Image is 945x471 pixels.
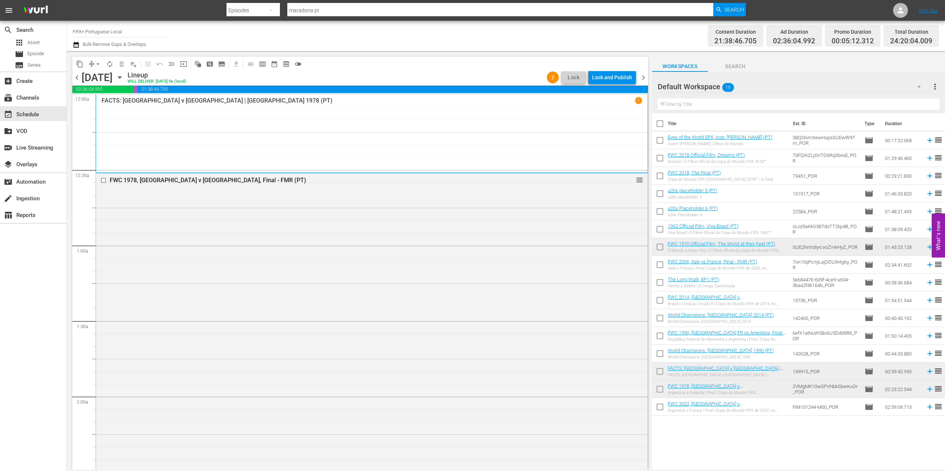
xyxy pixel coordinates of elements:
div: Ícone: [PERSON_NAME] | Olhos do Mundo [668,141,772,146]
svg: Add to Schedule [926,190,934,198]
span: Remove Gaps & Overlaps [86,58,104,70]
span: Episode [865,171,873,180]
span: pageview_outlined [206,60,214,68]
svg: Add to Schedule [926,136,934,144]
td: 2VMgMK10wSPVNbkSbwKuOr_POR [790,380,862,398]
td: 73451_POR [790,167,862,185]
span: Loop Content [104,58,116,70]
a: u20s Placeholder 6 (PT) [668,206,718,211]
span: Episode [865,402,873,411]
span: Episode [865,243,873,251]
div: Content Duration [714,27,757,37]
div: Viva Brasil | O Filme Oficial da Copa do Mundo FIFA 1962™ [668,230,771,235]
a: World Champions: [GEOGRAPHIC_DATA] 1990 (PT) [668,348,774,353]
a: FWC 1978, [GEOGRAPHIC_DATA] v [GEOGRAPHIC_DATA], Final - FMR (PT) [668,383,748,394]
span: arrow_drop_down [94,60,102,68]
td: 5eb84476-609f-4ce9-a604-3baa2f4b164b_POR [790,274,862,291]
svg: Add to Schedule [926,225,934,233]
td: oLoz9aKkS3BTdoTT2kp4B_POR [790,220,862,238]
span: Ingestion [4,194,13,203]
span: Channels [4,93,13,102]
span: 00:05:12.312 [832,37,874,46]
th: Title [668,113,789,134]
button: Lock and Publish [588,71,636,84]
td: 01:50:14.405 [882,327,923,345]
a: u20s placeholder 5 (PT) [668,188,717,193]
a: FWC 1990, [GEOGRAPHIC_DATA] FR vs Argentina, Final - FMR (PT) [668,330,786,341]
span: 02:36:04.992 [773,37,815,46]
button: more_vert [931,78,939,96]
a: FWC 2006, Italy vs France, Final - FMR (PT) [668,259,757,264]
div: O Mundo a Seus Pés | O Filme Oficial da Copa do Mundo FIFA 1970™ [668,248,786,253]
td: 6efX1alNuW5Bv6U5Ddd9R6_POR [790,327,862,345]
div: WILL DELIVER: [DATE] 9a (local) [128,79,186,84]
span: reorder [934,331,943,340]
span: Series [15,61,24,70]
svg: Add to Schedule [926,314,934,322]
td: 01:48:21.493 [882,203,923,220]
div: Lock and Publish [592,71,632,84]
img: ans4CAIJ8jUAAAAAAAAAAAAAAAAAAAAAAAAgQb4GAAAAAAAAAAAAAAAAAAAAAAAAJMjXAAAAAAAAAAAAAAAAAAAAAAAAgAT5G... [18,2,53,19]
td: 73FQXiZLjOnTD6RqSbrixE_POR [790,149,862,167]
span: 21:38:46.705 [714,37,757,46]
div: Default Workspace [658,76,928,97]
div: u20s Placeholder 6 [668,213,718,217]
div: FWC 1978, [GEOGRAPHIC_DATA] v [GEOGRAPHIC_DATA], Final - FMR (PT) [110,177,605,184]
span: 2 [547,74,559,80]
button: Open Feedback Widget [932,214,945,258]
span: input [180,60,187,68]
span: Episode [865,189,873,198]
div: Promo Duration [832,27,874,37]
div: Itália x França | Final | Copa do Mundo FIFA de 2006, na [GEOGRAPHIC_DATA] | Jogo Completo [668,266,786,271]
svg: Add to Schedule [926,172,934,180]
th: Duration [880,113,925,134]
svg: Add to Schedule [926,243,934,251]
th: Ext. ID [789,113,860,134]
span: Episode [865,278,873,287]
span: Schedule [4,110,13,119]
div: FACTS: [GEOGRAPHIC_DATA] x [GEOGRAPHIC_DATA] | [GEOGRAPHIC_DATA] 1978 [668,373,786,377]
span: reorder [934,349,943,358]
span: 16 [722,80,734,95]
span: Asset [15,38,24,47]
span: Copy Lineup [74,58,86,70]
a: World Champions: [GEOGRAPHIC_DATA] 2014 (PT) [668,312,774,318]
span: chevron_right [639,73,648,82]
span: Search [708,62,763,71]
td: 131917_POR [790,185,862,203]
span: Lock [565,74,582,81]
span: playlist_remove_outlined [130,60,137,68]
span: reorder [934,402,943,411]
td: 13736_POR [790,291,862,309]
span: Asset [27,39,40,46]
span: 21:38:46.705 [138,86,648,93]
td: 142400_POR [790,309,862,327]
svg: Add to Schedule [926,207,934,216]
span: autorenew_outlined [106,60,113,68]
svg: Add to Schedule [926,296,934,304]
span: reorder [934,153,943,162]
span: 02:36:04.992 [72,86,134,93]
th: Type [860,113,880,134]
span: Episode [865,296,873,305]
svg: Add to Schedule [926,278,934,287]
span: Automation [4,177,13,186]
span: Episode [865,385,873,394]
span: Series [27,61,41,69]
div: Argentina x França | Final | Copa do Mundo FIFA de 2022, no [GEOGRAPHIC_DATA] | Jogo completo [668,408,786,413]
span: reorder [934,207,943,216]
span: Episode [27,50,44,57]
span: compress [88,60,95,68]
a: Sign Out [919,7,938,13]
span: reorder [934,295,943,304]
a: FWC 2014, [GEOGRAPHIC_DATA] v [GEOGRAPHIC_DATA], Group Stage - FMR (PT) [668,294,764,305]
span: auto_awesome_motion_outlined [194,60,202,68]
td: SUE2NnhdIyrcvoZV4rHyZ_POR [790,238,862,256]
svg: Add to Schedule [926,261,934,269]
div: World Champions: [GEOGRAPHIC_DATA] 1990 [668,355,774,360]
span: preview_outlined [282,60,290,68]
td: 01:46:35.820 [882,185,923,203]
button: Lock [562,71,585,84]
td: 02:59:09.713 [882,398,923,416]
a: Eyes of the World EP5, Icon: [PERSON_NAME] (PT) [668,134,772,140]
